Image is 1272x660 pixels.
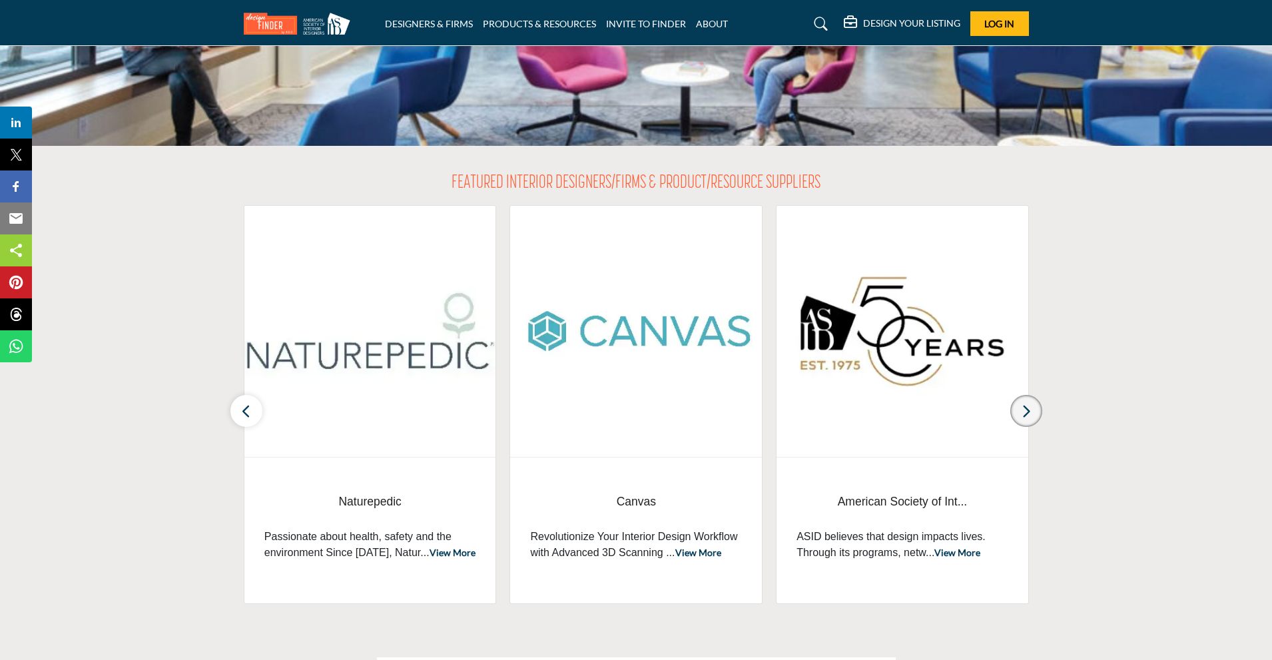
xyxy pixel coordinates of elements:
a: ABOUT [696,18,728,29]
img: Site Logo [244,13,357,35]
span: Log In [984,18,1014,29]
h5: DESIGN YOUR LISTING [863,17,960,29]
span: American Society of Int... [796,493,1008,510]
a: View More [430,547,476,558]
img: Canvas [510,206,762,457]
a: PRODUCTS & RESOURCES [483,18,596,29]
p: Passionate about health, safety and the environment Since [DATE], Natur... [264,529,476,561]
a: American Society of Int... [796,484,1008,519]
img: American Society of Interior Designers [777,206,1028,457]
span: Canvas [530,493,742,510]
a: DESIGNERS & FIRMS [385,18,473,29]
p: Revolutionize Your Interior Design Workflow with Advanced 3D Scanning ... [530,529,742,561]
h2: FEATURED INTERIOR DESIGNERS/FIRMS & PRODUCT/RESOURCE SUPPLIERS [452,172,820,195]
span: American Society of Interior Designers [796,484,1008,519]
a: Naturepedic [264,484,476,519]
button: Log In [970,11,1029,36]
div: DESIGN YOUR LISTING [844,16,960,32]
img: Naturepedic [244,206,496,457]
a: View More [934,547,980,558]
p: ASID believes that design impacts lives. Through its programs, netw... [796,529,1008,561]
span: Naturepedic [264,493,476,510]
a: Search [801,13,836,35]
a: INVITE TO FINDER [606,18,686,29]
a: Canvas [530,484,742,519]
a: View More [675,547,721,558]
